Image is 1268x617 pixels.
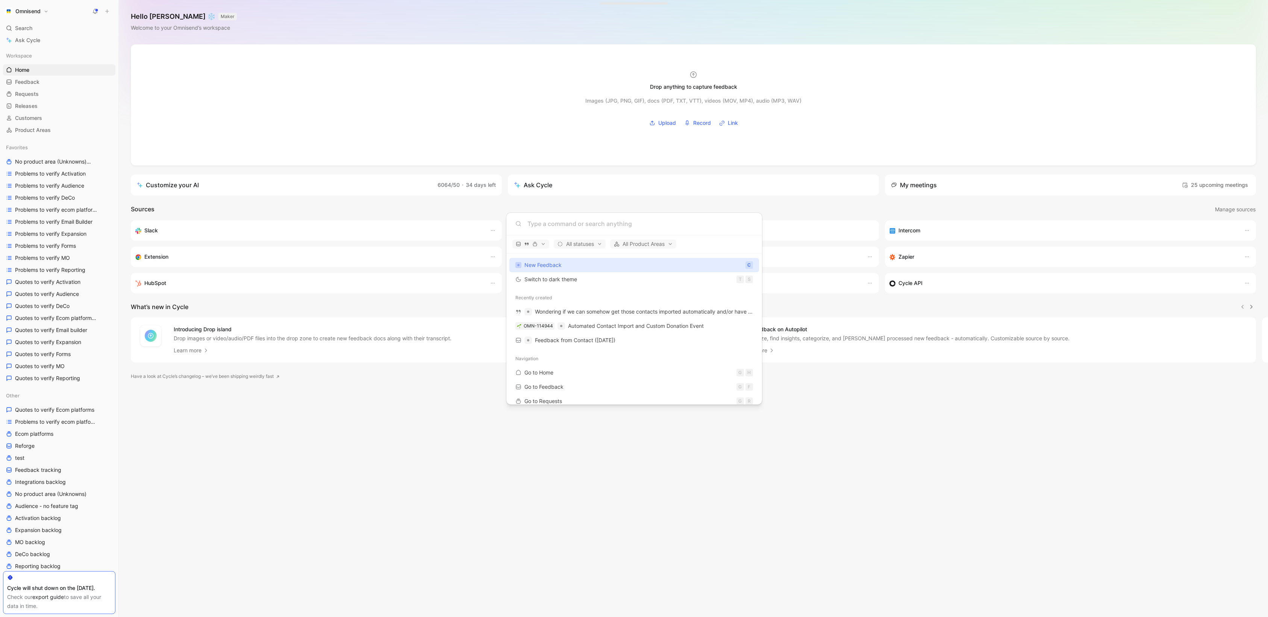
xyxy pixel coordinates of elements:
button: New FeedbackC [509,258,759,272]
div: Recently created [506,291,762,305]
div: OMN-114944 [524,322,553,330]
span: All statuses [557,240,602,249]
span: Go to Feedback [524,384,564,390]
div: R [745,397,753,405]
a: Wondering if we can somehow get those contacts imported automatically and/or have a custom event ... [509,305,759,319]
span: Go to Home [524,369,553,376]
a: Go to FeedbackGF [509,380,759,394]
input: Type a command or search anything [527,219,753,228]
div: Navigation [506,352,762,365]
div: F [745,383,753,391]
span: Wondering if we can somehow get those contacts imported automatically and/or have a custom event ... [535,308,850,315]
a: Go to RequestsGR [509,394,759,408]
div: G [736,397,744,405]
img: 🌱 [517,324,521,328]
button: All statuses [554,240,606,249]
a: Go to HomeGH [509,365,759,380]
a: 🌱OMN-114944Automated Contact Import and Custom Donation Event [509,319,759,333]
div: H [745,369,753,376]
span: Feedback from Contact ([DATE]) [535,337,615,343]
a: Feedback from Contact ([DATE]) [509,333,759,347]
span: All Product Areas [614,240,673,249]
div: G [736,369,744,376]
span: Go to Requests [524,398,562,404]
span: Automated Contact Import and Custom Donation Event [568,323,704,329]
span: Switch to dark theme [524,276,577,282]
div: G [736,383,744,391]
button: All Product Areas [610,240,676,249]
button: Switch to dark themeTS [509,272,759,287]
span: New Feedback [524,262,562,268]
div: C [745,261,753,269]
div: T [736,276,744,283]
div: S [745,276,753,283]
